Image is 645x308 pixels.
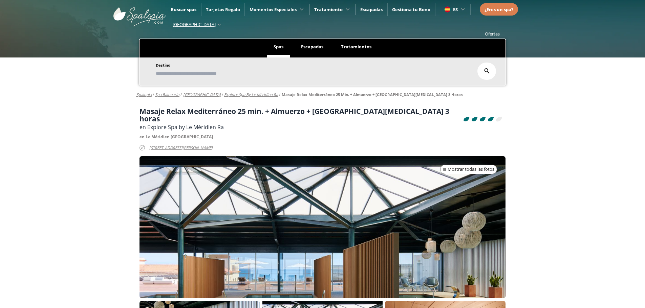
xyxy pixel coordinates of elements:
[279,92,280,97] span: /
[153,92,154,97] span: /
[274,44,283,50] span: Spas
[156,63,170,68] span: Destino
[360,6,383,13] a: Escapadas
[183,92,221,97] a: [GEOGRAPHIC_DATA]
[139,108,460,122] h1: Masaje Relax Mediterráneo 25 min. + Almuerzo + [GEOGRAPHIC_DATA][MEDICAL_DATA] 3 horas
[139,134,213,140] span: en Le Méridien [GEOGRAPHIC_DATA]
[485,31,500,37] a: Ofertas
[485,6,513,13] a: ¿Eres un spa?
[155,92,179,97] a: spa balneario
[224,92,278,97] a: Explore Spa by Le Méridien Ra
[392,6,430,13] a: Gestiona tu Bono
[282,92,463,97] a: Masaje Relax Mediterráneo 25 min. + Almuerzo + [GEOGRAPHIC_DATA][MEDICAL_DATA] 3 horas
[222,92,223,97] span: /
[171,6,196,13] a: Buscar spas
[136,92,152,97] a: Spalopia
[180,92,182,97] span: /
[341,44,371,50] span: Tratamientos
[206,6,240,13] a: Tarjetas Regalo
[113,1,166,26] img: ImgLogoSpalopia.BvClDcEz.svg
[149,144,213,152] span: [STREET_ADDRESS][PERSON_NAME]
[173,21,216,27] span: [GEOGRAPHIC_DATA]
[139,123,224,131] span: en Explore Spa by Le Méridien Ra
[301,44,323,50] span: Escapadas
[448,166,494,173] span: Mostrar todas las fotos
